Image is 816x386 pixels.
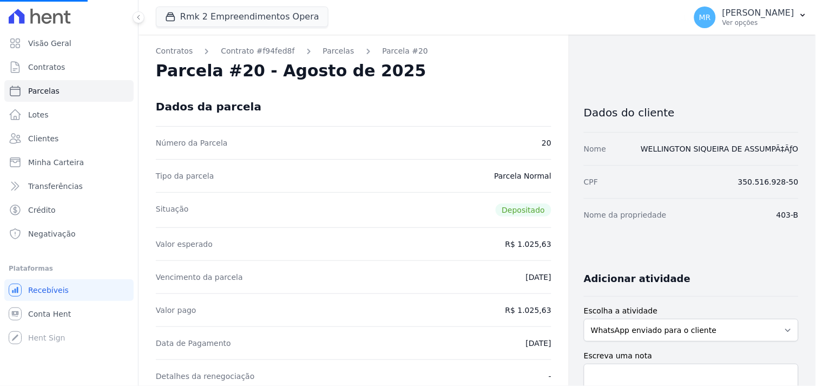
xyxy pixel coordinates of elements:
[4,56,134,78] a: Contratos
[28,309,71,319] span: Conta Hent
[4,303,134,325] a: Conta Hent
[584,272,690,285] h3: Adicionar atividade
[699,14,711,21] span: MR
[496,204,552,217] span: Depositado
[722,8,794,18] p: [PERSON_NAME]
[542,138,551,148] dd: 20
[4,223,134,245] a: Negativação
[584,176,598,187] dt: CPF
[156,100,261,113] div: Dados da parcela
[4,279,134,301] a: Recebíveis
[584,305,799,317] label: Escolha a atividade
[4,175,134,197] a: Transferências
[156,305,196,316] dt: Valor pago
[156,338,231,349] dt: Data de Pagamento
[4,104,134,126] a: Lotes
[526,338,551,349] dd: [DATE]
[28,109,49,120] span: Lotes
[584,106,799,119] h3: Dados do cliente
[526,272,551,283] dd: [DATE]
[494,171,551,181] dd: Parcela Normal
[383,45,429,57] a: Parcela #20
[156,138,228,148] dt: Número da Parcela
[28,157,84,168] span: Minha Carteira
[28,62,65,73] span: Contratos
[156,45,193,57] a: Contratos
[28,285,69,296] span: Recebíveis
[505,239,551,250] dd: R$ 1.025,63
[156,204,189,217] dt: Situação
[4,32,134,54] a: Visão Geral
[4,80,134,102] a: Parcelas
[738,176,799,187] dd: 350.516.928-50
[28,181,83,192] span: Transferências
[156,272,243,283] dt: Vencimento da parcela
[722,18,794,27] p: Ver opções
[28,205,56,215] span: Crédito
[156,6,328,27] button: Rmk 2 Empreendimentos Opera
[28,228,76,239] span: Negativação
[584,210,667,220] dt: Nome da propriedade
[9,262,129,275] div: Plataformas
[156,61,426,81] h2: Parcela #20 - Agosto de 2025
[549,371,551,382] dd: -
[221,45,294,57] a: Contrato #f94fed8f
[156,45,551,57] nav: Breadcrumb
[28,133,58,144] span: Clientes
[505,305,551,316] dd: R$ 1.025,63
[584,350,799,362] label: Escreva uma nota
[28,86,60,96] span: Parcelas
[323,45,354,57] a: Parcelas
[28,38,71,49] span: Visão Geral
[156,239,213,250] dt: Valor esperado
[584,143,606,154] dt: Nome
[686,2,816,32] button: MR [PERSON_NAME] Ver opções
[4,152,134,173] a: Minha Carteira
[4,128,134,149] a: Clientes
[156,171,214,181] dt: Tipo da parcela
[776,210,799,220] dd: 403-B
[156,371,255,382] dt: Detalhes da renegociação
[641,145,799,153] a: WELLINGTON SIQUEIRA DE ASSUMPÃ‡ÃƒO
[4,199,134,221] a: Crédito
